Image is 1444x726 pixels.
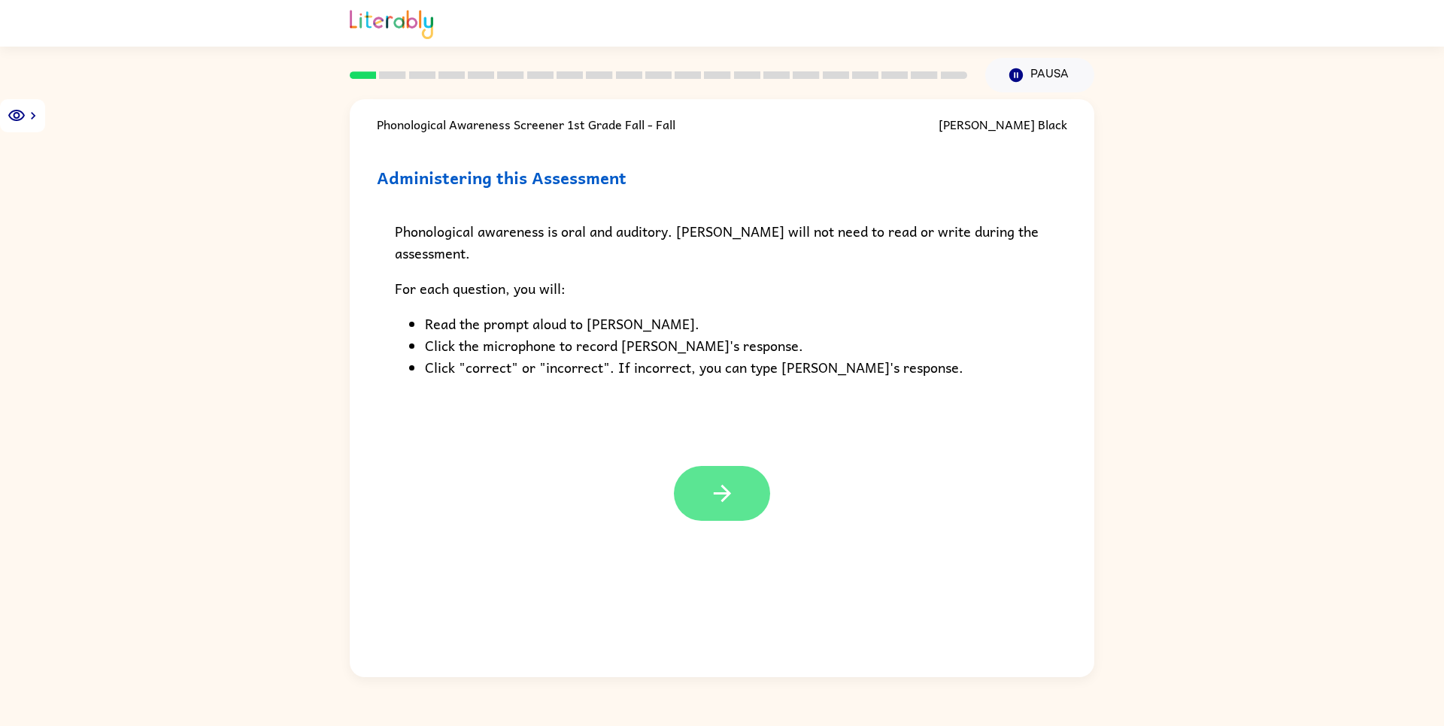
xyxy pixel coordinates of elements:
[350,6,433,39] img: Literably
[395,220,1049,264] p: Phonological awareness is oral and auditory. [PERSON_NAME] will not need to read or write during ...
[377,114,675,134] div: Phonological Awareness Screener 1st Grade Fall - Fall
[377,168,1067,189] h3: Administering this Assessment
[985,58,1094,92] button: Pausa
[425,356,1049,378] li: Click "correct" or "incorrect". If incorrect, you can type [PERSON_NAME]'s response.
[425,334,1049,356] li: Click the microphone to record [PERSON_NAME]'s response.
[395,277,566,299] span: For each question, you will:
[939,114,1067,134] div: [PERSON_NAME] Black
[425,313,1049,334] li: Read the prompt aloud to [PERSON_NAME].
